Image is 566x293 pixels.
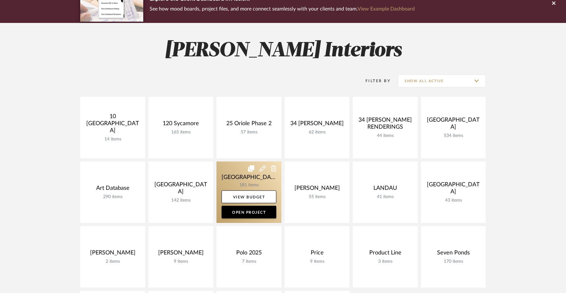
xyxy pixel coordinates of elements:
div: [GEOGRAPHIC_DATA] [153,181,208,198]
div: 14 items [85,137,140,142]
div: 142 items [153,198,208,203]
div: Price [290,249,344,259]
a: View Budget [222,190,276,203]
div: [PERSON_NAME] [85,249,140,259]
div: 120 Sycamore [153,120,208,130]
div: [GEOGRAPHIC_DATA] [426,181,481,198]
div: Art Database [85,185,140,194]
div: [PERSON_NAME] [153,249,208,259]
div: [PERSON_NAME] [290,185,344,194]
div: 534 items [426,133,481,139]
div: 34 [PERSON_NAME] RENDERINGS [358,117,413,133]
div: 290 items [85,194,140,200]
a: View Example Dashboard [357,6,415,11]
div: Polo 2025 [222,249,276,259]
div: 10 [GEOGRAPHIC_DATA] [85,113,140,137]
div: 3 items [358,259,413,264]
div: [GEOGRAPHIC_DATA] [426,117,481,133]
div: LANDAU [358,185,413,194]
div: 9 items [290,259,344,264]
div: 34 [PERSON_NAME] [290,120,344,130]
h2: [PERSON_NAME] Interiors [54,39,512,63]
div: 7 items [222,259,276,264]
div: 44 items [358,133,413,139]
div: 25 Oriole Phase 2 [222,120,276,130]
div: Product Line [358,249,413,259]
a: Open Project [222,206,276,218]
div: 62 items [290,130,344,135]
div: 170 items [426,259,481,264]
div: 2 items [85,259,140,264]
div: 41 items [358,194,413,200]
div: 9 items [153,259,208,264]
div: Seven Ponds [426,249,481,259]
div: Filter By [357,78,391,84]
p: See how mood boards, project files, and more connect seamlessly with your clients and team. [150,4,415,13]
div: 165 items [153,130,208,135]
div: 43 items [426,198,481,203]
div: 55 items [290,194,344,200]
div: 57 items [222,130,276,135]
